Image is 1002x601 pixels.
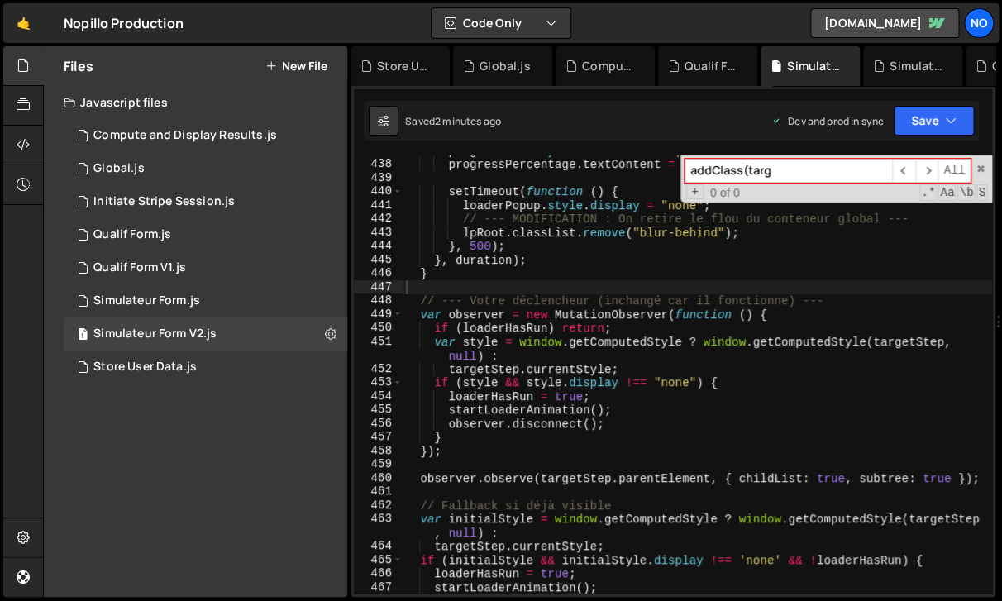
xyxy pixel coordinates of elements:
[354,157,403,171] div: 438
[810,8,959,38] a: [DOMAIN_NAME]
[354,566,403,580] div: 466
[93,260,186,275] div: Qualif Form V1.js
[354,484,403,498] div: 461
[354,239,403,253] div: 444
[435,114,501,128] div: 2 minutes ago
[354,226,403,240] div: 443
[354,280,403,294] div: 447
[354,457,403,471] div: 459
[890,58,942,74] div: Simulateur Form.js
[405,114,501,128] div: Saved
[93,227,171,242] div: Qualif Form.js
[704,186,747,200] span: 0 of 0
[685,58,737,74] div: Qualif Form.js
[93,327,217,341] div: Simulateur Form V2.js
[64,218,347,251] div: 8072/16345.js
[432,8,570,38] button: Code Only
[354,308,403,322] div: 449
[685,159,892,183] input: Search for
[93,293,200,308] div: Simulateur Form.js
[64,251,347,284] div: 8072/34048.js
[64,317,347,351] div: 8072/17720.js
[938,184,956,201] span: CaseSensitive Search
[354,293,403,308] div: 448
[354,171,403,185] div: 439
[64,284,347,317] div: 8072/16343.js
[354,266,403,280] div: 446
[64,119,347,152] div: 8072/18732.js
[354,553,403,567] div: 465
[64,185,347,218] div: 8072/18519.js
[354,430,403,444] div: 457
[354,389,403,403] div: 454
[354,212,403,226] div: 442
[78,329,88,342] span: 1
[354,403,403,417] div: 455
[3,3,44,43] a: 🤙
[354,198,403,212] div: 441
[354,321,403,335] div: 450
[892,159,915,183] span: ​
[771,114,884,128] div: Dev and prod in sync
[582,58,635,74] div: Compute and Display Results.js
[354,512,403,539] div: 463
[93,194,235,209] div: Initiate Stripe Session.js
[354,362,403,376] div: 452
[354,444,403,458] div: 458
[354,539,403,553] div: 464
[354,471,403,485] div: 460
[915,159,938,183] span: ​
[93,360,197,374] div: Store User Data.js
[480,58,530,74] div: Global.js
[354,417,403,431] div: 456
[354,498,403,513] div: 462
[93,161,144,176] div: Global.js
[64,351,347,384] div: 8072/18527.js
[93,128,277,143] div: Compute and Display Results.js
[64,13,184,33] div: Nopillo Production
[44,86,347,119] div: Javascript files
[354,375,403,389] div: 453
[919,184,937,201] span: RegExp Search
[354,253,403,267] div: 445
[354,184,403,198] div: 440
[377,58,430,74] div: Store User Data.js
[265,60,327,73] button: New File
[64,152,347,185] div: 8072/17751.js
[354,335,403,362] div: 451
[686,184,704,200] span: Toggle Replace mode
[964,8,994,38] a: No
[894,106,974,136] button: Save
[354,580,403,594] div: 467
[976,184,987,201] span: Search In Selection
[957,184,975,201] span: Whole Word Search
[938,159,971,183] span: Alt-Enter
[64,57,93,75] h2: Files
[787,58,840,74] div: Simulateur Form V2.js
